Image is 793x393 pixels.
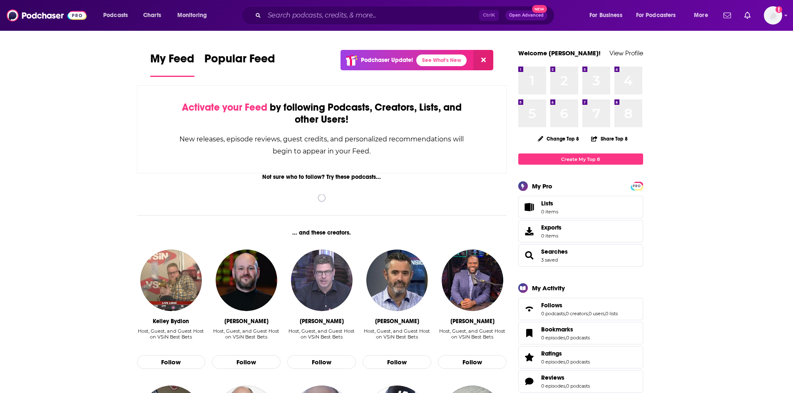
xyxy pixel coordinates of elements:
div: Host, Guest, and Guest Host on VSiN Best Bets [212,328,281,340]
button: Follow [137,355,206,369]
a: 0 episodes [541,359,565,365]
span: Bookmarks [518,322,643,344]
img: Femi Abebefe [442,250,503,311]
span: Exports [541,224,562,231]
div: Not sure who to follow? Try these podcasts... [137,173,507,180]
span: Monitoring [177,10,207,21]
a: 0 podcasts [566,359,590,365]
a: Follows [521,303,538,315]
span: Follows [541,302,562,309]
a: 0 podcasts [541,311,565,316]
a: Charts [138,9,166,22]
div: New releases, episode reviews, guest credits, and personalized recommendations will begin to appe... [179,133,465,157]
div: by following Podcasts, Creators, Lists, and other Users! [179,101,465,126]
button: Follow [438,355,507,369]
span: 0 items [541,233,562,239]
span: Reviews [541,374,564,381]
a: Follows [541,302,618,309]
div: Femi Abebefe [450,318,495,325]
img: Podchaser - Follow, Share and Rate Podcasts [7,7,87,23]
span: Exports [521,225,538,237]
a: Show notifications dropdown [720,8,734,22]
svg: Add a profile image [776,6,782,13]
span: Open Advanced [509,13,544,17]
span: More [694,10,708,21]
a: Gill Alexander [291,250,353,311]
div: Kelley Bydlon [153,318,189,325]
a: 0 users [589,311,604,316]
input: Search podcasts, credits, & more... [264,9,479,22]
a: Ratings [521,351,538,363]
a: Exports [518,220,643,242]
button: Follow [287,355,356,369]
button: Change Top 8 [533,133,584,144]
a: 0 episodes [541,335,565,341]
button: open menu [631,9,688,22]
span: Searches [518,244,643,267]
div: Search podcasts, credits, & more... [249,6,562,25]
div: Wes Reynolds [224,318,268,325]
a: 3 saved [541,257,558,263]
div: Dave Ross [375,318,419,325]
div: ... and these creators. [137,229,507,236]
a: 0 creators [566,311,588,316]
span: , [565,359,566,365]
span: Popular Feed [204,52,275,71]
button: Share Top 8 [591,131,628,147]
a: See What's New [416,54,467,66]
div: Host, Guest, and Guest Host on VSiN Best Bets [438,328,507,346]
a: Searches [521,250,538,261]
a: 0 episodes [541,383,565,389]
span: Ratings [518,346,643,368]
p: Podchaser Update! [361,57,413,64]
span: Lists [521,201,538,213]
button: open menu [172,9,218,22]
a: Searches [541,248,568,255]
span: Ctrl K [479,10,499,21]
div: Host, Guest, and Guest Host on VSiN Best Bets [287,328,356,346]
a: Create My Top 8 [518,153,643,165]
div: Host, Guest, and Guest Host on VSiN Best Bets [363,328,431,346]
a: View Profile [609,49,643,57]
img: Wes Reynolds [216,250,277,311]
span: New [532,5,547,13]
span: Podcasts [103,10,128,21]
span: Lists [541,200,558,207]
a: PRO [632,183,642,189]
span: , [565,335,566,341]
img: Kelley Bydlon [140,250,202,311]
a: Show notifications dropdown [741,8,754,22]
span: Activate your Feed [182,101,267,114]
button: Follow [363,355,431,369]
button: open menu [584,9,633,22]
a: Ratings [541,350,590,357]
button: Follow [212,355,281,369]
span: For Podcasters [636,10,676,21]
a: Bookmarks [521,327,538,339]
span: Reviews [518,370,643,393]
img: User Profile [764,6,782,25]
a: Welcome [PERSON_NAME]! [518,49,601,57]
span: For Business [589,10,622,21]
div: My Activity [532,284,565,292]
a: 0 podcasts [566,383,590,389]
a: My Feed [150,52,194,77]
img: Dave Ross [366,250,428,311]
span: My Feed [150,52,194,71]
span: 0 items [541,209,558,215]
a: 0 podcasts [566,335,590,341]
div: Gill Alexander [300,318,344,325]
button: Show profile menu [764,6,782,25]
a: 0 lists [605,311,618,316]
div: Host, Guest, and Guest Host on VSiN Best Bets [137,328,206,346]
div: Host, Guest, and Guest Host on VSiN Best Bets [363,328,431,340]
button: open menu [688,9,718,22]
span: Ratings [541,350,562,357]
